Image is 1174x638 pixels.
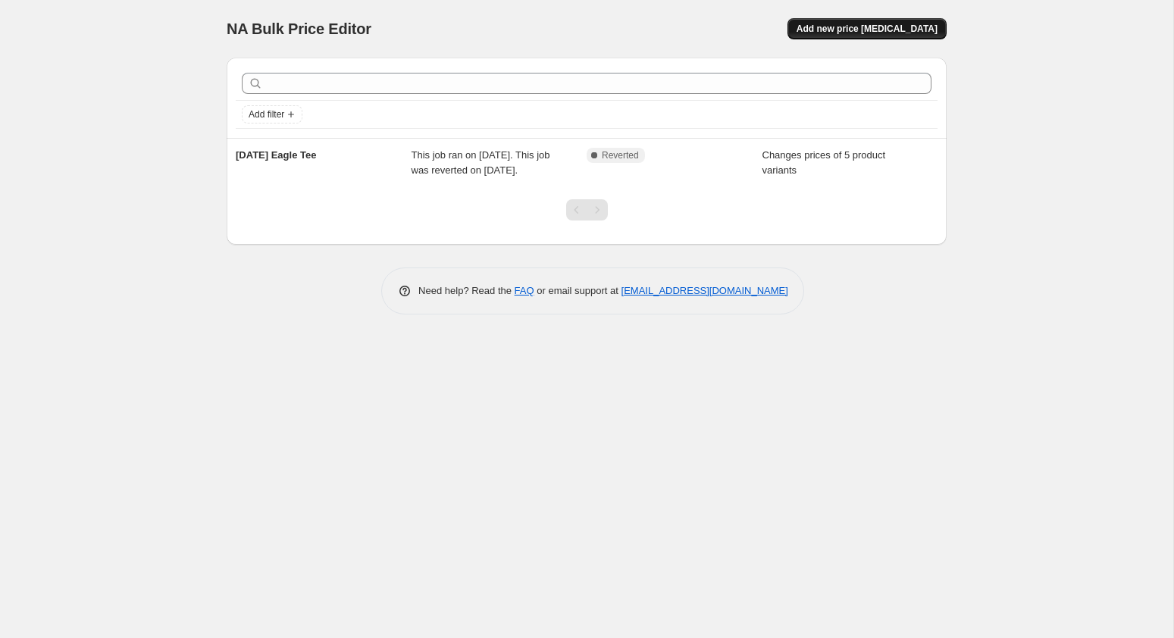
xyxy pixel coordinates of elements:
span: Reverted [602,149,639,161]
span: or email support at [534,285,621,296]
nav: Pagination [566,199,608,220]
span: NA Bulk Price Editor [227,20,371,37]
span: Need help? Read the [418,285,515,296]
span: [DATE] Eagle Tee [236,149,316,161]
a: FAQ [515,285,534,296]
a: [EMAIL_ADDRESS][DOMAIN_NAME] [621,285,788,296]
button: Add new price [MEDICAL_DATA] [787,18,947,39]
span: This job ran on [DATE]. This job was reverted on [DATE]. [412,149,550,176]
span: Add filter [249,108,284,120]
span: Changes prices of 5 product variants [762,149,886,176]
button: Add filter [242,105,302,124]
span: Add new price [MEDICAL_DATA] [797,23,938,35]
